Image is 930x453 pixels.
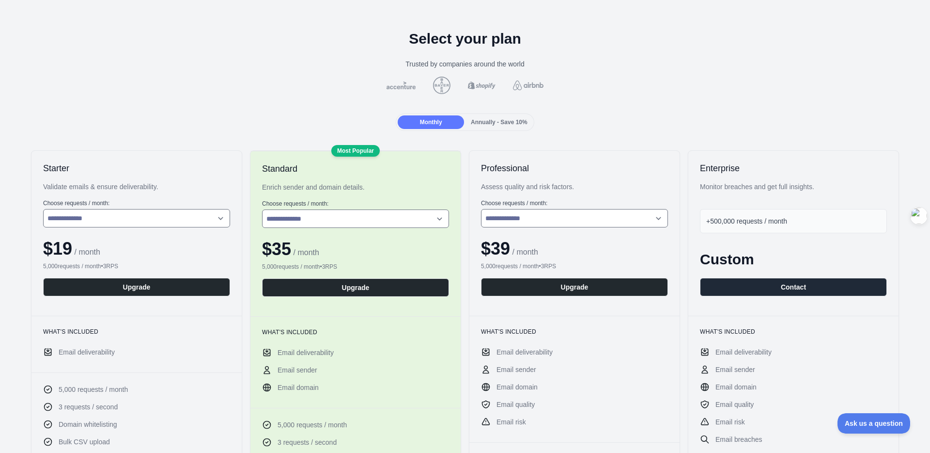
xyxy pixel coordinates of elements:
label: Choose requests / month : [481,199,668,207]
span: $ 39 [481,239,510,259]
label: Choose requests / month : [262,200,449,208]
span: +500,000 requests / month [706,217,787,225]
span: / month [510,248,538,256]
iframe: Toggle Customer Support [837,413,911,434]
